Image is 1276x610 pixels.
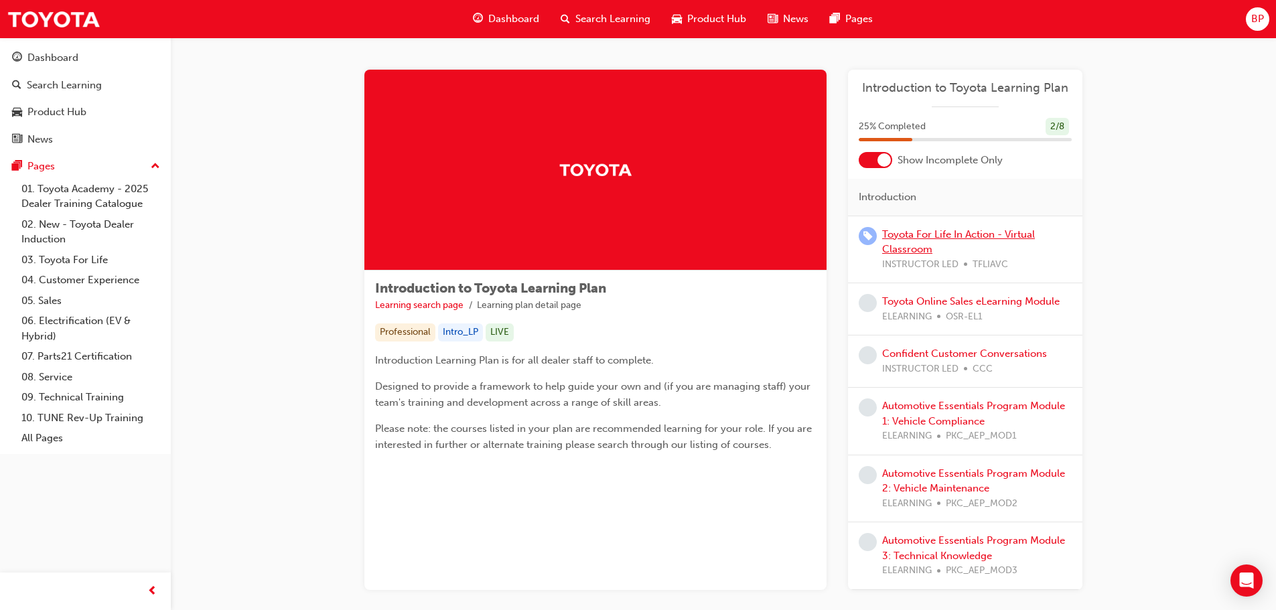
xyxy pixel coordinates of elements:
span: Introduction [859,189,916,205]
span: TFLIAVC [973,257,1008,273]
div: Professional [375,323,435,341]
span: learningRecordVerb_NONE-icon [859,294,877,312]
span: learningRecordVerb_ENROLL-icon [859,227,877,245]
span: ELEARNING [882,563,932,579]
button: Pages [5,154,165,179]
span: ELEARNING [882,429,932,444]
a: 03. Toyota For Life [16,250,165,271]
span: INSTRUCTOR LED [882,257,959,273]
span: prev-icon [147,583,157,600]
a: 08. Service [16,367,165,388]
span: car-icon [672,11,682,27]
span: News [783,11,808,27]
a: 04. Customer Experience [16,270,165,291]
span: news-icon [12,134,22,146]
span: INSTRUCTOR LED [882,362,959,377]
span: Pages [845,11,873,27]
a: 07. Parts21 Certification [16,346,165,367]
span: pages-icon [830,11,840,27]
span: PKC_AEP_MOD2 [946,496,1017,512]
a: Product Hub [5,100,165,125]
span: guage-icon [473,11,483,27]
a: 05. Sales [16,291,165,311]
div: Intro_LP [438,323,483,341]
button: DashboardSearch LearningProduct HubNews [5,43,165,154]
a: Toyota For Life In Action - Virtual Classroom [882,228,1035,256]
span: Search Learning [575,11,650,27]
a: Automotive Essentials Program Module 1: Vehicle Compliance [882,400,1065,427]
span: Introduction to Toyota Learning Plan [375,281,606,296]
span: learningRecordVerb_NONE-icon [859,346,877,364]
div: LIVE [486,323,514,341]
span: Product Hub [687,11,746,27]
span: Introduction Learning Plan is for all dealer staff to complete. [375,354,654,366]
span: learningRecordVerb_NONE-icon [859,466,877,484]
span: ELEARNING [882,309,932,325]
span: pages-icon [12,161,22,173]
span: ELEARNING [882,496,932,512]
a: Search Learning [5,73,165,98]
a: car-iconProduct Hub [661,5,757,33]
div: 2 / 8 [1046,118,1069,136]
span: Designed to provide a framework to help guide your own and (if you are managing staff) your team'... [375,380,813,408]
div: Search Learning [27,78,102,93]
a: guage-iconDashboard [462,5,550,33]
span: learningRecordVerb_NONE-icon [859,398,877,416]
a: pages-iconPages [819,5,883,33]
span: Dashboard [488,11,539,27]
a: 10. TUNE Rev-Up Training [16,408,165,429]
span: up-icon [151,158,160,175]
span: CCC [973,362,993,377]
img: Trak [7,4,100,34]
a: Automotive Essentials Program Module 3: Technical Knowledge [882,534,1065,562]
a: Learning search page [375,299,464,311]
a: 01. Toyota Academy - 2025 Dealer Training Catalogue [16,179,165,214]
a: Toyota Online Sales eLearning Module [882,295,1060,307]
a: 02. New - Toyota Dealer Induction [16,214,165,250]
a: News [5,127,165,152]
a: Automotive Essentials Program Module 2: Vehicle Maintenance [882,467,1065,495]
button: BP [1246,7,1269,31]
span: guage-icon [12,52,22,64]
span: learningRecordVerb_NONE-icon [859,533,877,551]
span: 25 % Completed [859,119,926,135]
a: news-iconNews [757,5,819,33]
img: Trak [559,158,632,181]
div: News [27,132,53,147]
span: PKC_AEP_MOD3 [946,563,1017,579]
span: Please note: the courses listed in your plan are recommended learning for your role. If you are i... [375,423,814,451]
a: Dashboard [5,46,165,70]
a: search-iconSearch Learning [550,5,661,33]
span: car-icon [12,106,22,119]
a: All Pages [16,428,165,449]
li: Learning plan detail page [477,298,581,313]
div: Product Hub [27,104,86,120]
a: Confident Customer Conversations [882,348,1047,360]
div: Pages [27,159,55,174]
span: OSR-EL1 [946,309,983,325]
a: Introduction to Toyota Learning Plan [859,80,1072,96]
div: Dashboard [27,50,78,66]
a: 06. Electrification (EV & Hybrid) [16,311,165,346]
div: Open Intercom Messenger [1230,564,1263,597]
span: search-icon [561,11,570,27]
span: news-icon [768,11,778,27]
span: Show Incomplete Only [898,153,1003,168]
a: 09. Technical Training [16,387,165,408]
span: search-icon [12,80,21,92]
span: PKC_AEP_MOD1 [946,429,1017,444]
span: BP [1251,11,1264,27]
